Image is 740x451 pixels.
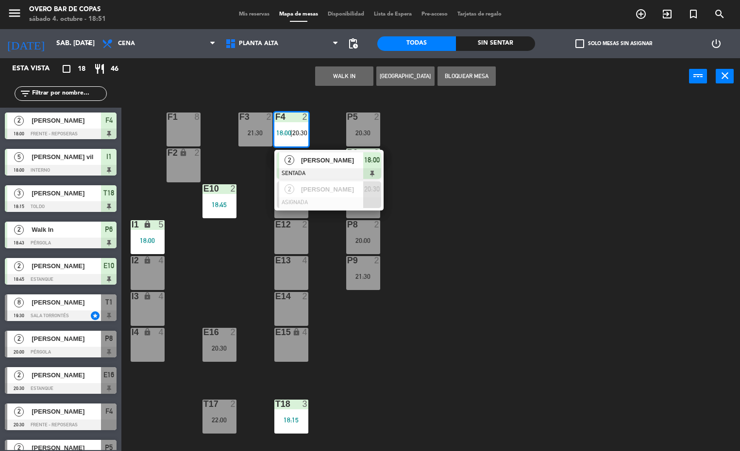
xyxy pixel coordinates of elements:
[14,261,24,271] span: 2
[203,328,204,337] div: E16
[202,201,236,208] div: 18:45
[346,273,380,280] div: 21:30
[374,220,380,229] div: 2
[158,220,164,229] div: 5
[364,154,380,166] span: 18:00
[32,225,101,235] span: Walk In
[347,113,348,121] div: P5
[275,256,276,265] div: E13
[276,129,291,137] span: 18:00
[105,296,113,308] span: T1
[275,400,276,408] div: T18
[168,148,168,157] div: F2
[301,155,363,165] span: [PERSON_NAME]
[19,88,31,99] i: filter_list
[7,6,22,24] button: menu
[302,328,308,337] div: 4
[78,64,85,75] span: 18
[369,12,417,17] span: Lista de Espera
[32,152,101,162] span: [PERSON_NAME] vil
[239,113,240,121] div: F3
[347,148,348,157] div: P6
[275,113,276,121] div: F4
[302,113,308,121] div: 2
[14,152,24,162] span: 5
[143,328,151,336] i: lock
[688,8,699,20] i: turned_in_not
[202,417,236,423] div: 22:00
[32,261,101,271] span: [PERSON_NAME]
[714,8,725,20] i: search
[158,256,164,265] div: 4
[32,188,101,198] span: [PERSON_NAME]
[346,129,380,136] div: 20:30
[168,113,168,121] div: F1
[106,151,112,162] span: I1
[158,292,164,301] div: 4
[14,407,24,417] span: 2
[203,400,204,408] div: T17
[5,63,70,75] div: Esta vista
[14,116,24,126] span: 2
[453,12,506,17] span: Tarjetas de regalo
[230,184,236,193] div: 2
[118,40,135,47] span: Cena
[364,183,380,195] span: 20:30
[32,370,101,380] span: [PERSON_NAME]
[274,12,323,17] span: Mapa de mesas
[94,63,105,75] i: restaurant
[374,256,380,265] div: 2
[292,129,307,137] span: 20:30
[301,184,363,194] span: [PERSON_NAME]
[285,184,294,194] span: 2
[716,69,734,83] button: close
[31,88,106,99] input: Filtrar por nombre...
[275,292,276,301] div: E14
[202,345,236,352] div: 20:30
[143,292,151,300] i: lock
[275,220,276,229] div: E12
[158,328,164,337] div: 4
[7,6,22,20] i: menu
[456,36,535,51] div: Sin sentar
[377,36,456,51] div: Todas
[194,113,200,121] div: 8
[302,220,308,229] div: 2
[238,129,272,136] div: 21:30
[105,333,113,344] span: P8
[575,39,584,48] span: check_box_outline_blank
[203,184,204,193] div: E10
[32,297,101,307] span: [PERSON_NAME]
[105,224,113,235] span: P6
[230,328,236,337] div: 2
[194,148,200,157] div: 2
[32,115,101,126] span: [PERSON_NAME]
[719,70,731,81] i: close
[347,220,348,229] div: P8
[302,256,308,265] div: 4
[347,256,348,265] div: P9
[689,69,707,83] button: power_input
[29,5,106,15] div: Overo Bar de Copas
[179,148,187,157] i: lock
[275,328,276,337] div: E15
[61,63,72,75] i: crop_square
[14,370,24,380] span: 2
[143,220,151,228] i: lock
[374,113,380,121] div: 2
[376,66,435,86] button: [GEOGRAPHIC_DATA]
[437,66,496,86] button: Bloquear Mesa
[575,39,652,48] label: Solo mesas sin asignar
[234,12,274,17] span: Mis reservas
[346,237,380,244] div: 20:00
[14,189,24,198] span: 3
[661,8,673,20] i: exit_to_app
[14,225,24,235] span: 2
[29,15,106,24] div: sábado 4. octubre - 18:51
[105,405,113,417] span: F4
[103,260,114,272] span: E10
[302,400,308,408] div: 3
[111,64,118,75] span: 46
[103,369,114,381] span: E16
